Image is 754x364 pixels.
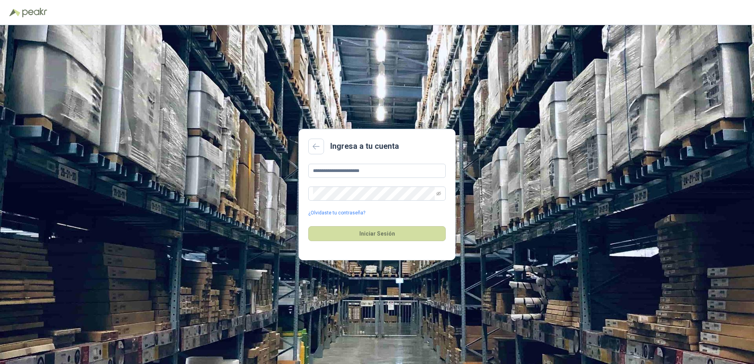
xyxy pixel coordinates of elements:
img: Logo [9,9,20,16]
span: eye-invisible [436,191,441,196]
img: Peakr [22,8,47,17]
button: Iniciar Sesión [308,226,446,241]
a: ¿Olvidaste tu contraseña? [308,209,365,217]
h2: Ingresa a tu cuenta [330,140,399,152]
